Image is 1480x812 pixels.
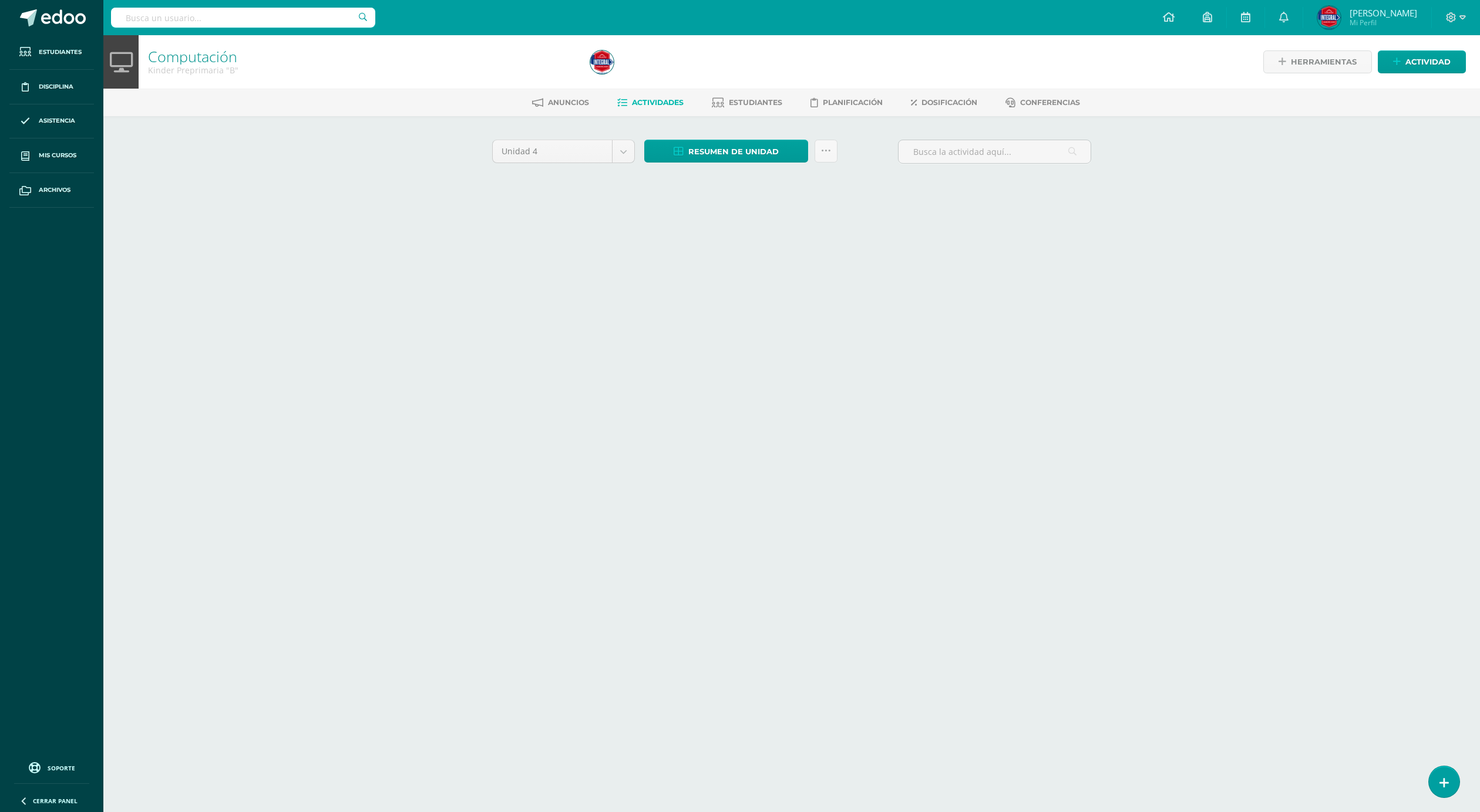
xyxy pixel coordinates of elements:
a: Archivos [9,173,94,208]
span: Resumen de unidad [688,141,779,163]
a: Estudiantes [712,93,782,112]
span: Mi Perfil [1350,18,1417,28]
input: Busca la actividad aquí... [899,140,1091,163]
span: Actividades [632,98,684,107]
a: Dosificación [911,93,977,112]
img: 6567dd4201f82c4dcbe86bc0297fb11a.png [1317,6,1341,29]
span: Mis cursos [39,151,76,160]
span: Dosificación [921,98,977,107]
a: Estudiantes [9,35,94,70]
h1: Computación [148,48,576,65]
span: Planificación [823,98,883,107]
a: Actividad [1378,50,1466,73]
a: Resumen de unidad [644,140,808,163]
span: Anuncios [548,98,589,107]
span: Herramientas [1291,51,1357,73]
span: Archivos [39,185,70,195]
span: [PERSON_NAME] [1350,7,1417,19]
span: Unidad 4 [502,140,603,163]
span: Conferencias [1020,98,1080,107]
span: Estudiantes [729,98,782,107]
a: Computación [148,46,237,66]
a: Mis cursos [9,138,94,173]
span: Estudiantes [39,48,82,57]
span: Disciplina [39,82,73,92]
a: Anuncios [532,93,589,112]
span: Asistencia [39,116,75,126]
a: Actividades [617,93,684,112]
span: Cerrar panel [33,797,78,805]
span: Soporte [48,764,75,772]
a: Conferencias [1005,93,1080,112]
a: Planificación [810,93,883,112]
a: Asistencia [9,104,94,139]
span: Actividad [1405,51,1451,73]
a: Soporte [14,759,89,775]
a: Herramientas [1263,50,1372,73]
a: Unidad 4 [493,140,634,163]
a: Disciplina [9,70,94,104]
div: Kinder Preprimaria 'B' [148,65,576,76]
input: Busca un usuario... [111,8,375,28]
img: 6567dd4201f82c4dcbe86bc0297fb11a.png [590,50,614,74]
